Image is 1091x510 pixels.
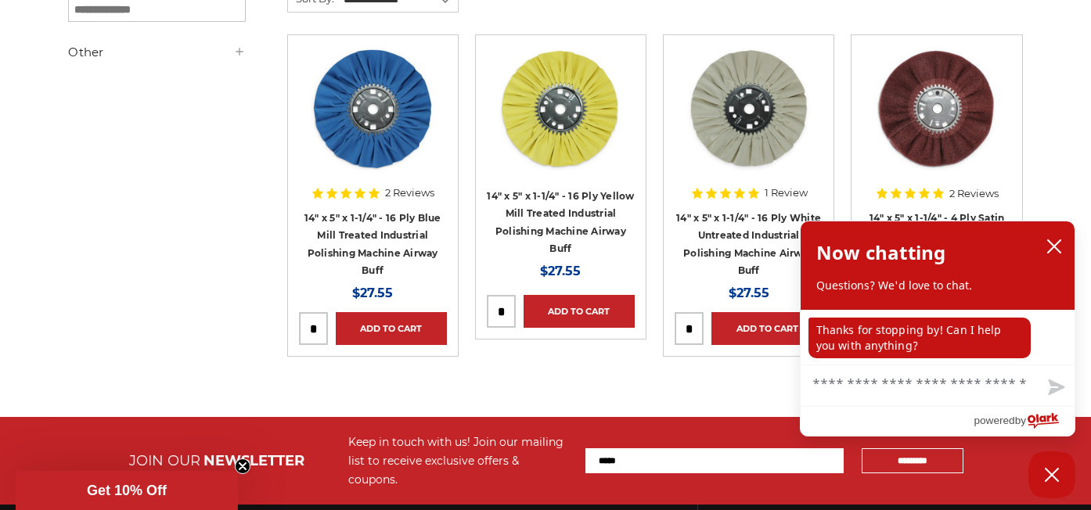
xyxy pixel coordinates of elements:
span: Get 10% Off [87,483,167,498]
h2: Now chatting [816,237,945,268]
img: 14 inch untreated white airway buffing wheel [686,46,812,171]
a: 14 inch yellow mill treated Polishing Machine Airway Buff [487,46,635,194]
button: close chatbox [1042,235,1067,258]
a: 14" x 5" x 1-1/4" - 4 Ply Satin Industrial Polishing Machine Airway Buff [865,212,1009,259]
div: Keep in touch with us! Join our mailing list to receive exclusive offers & coupons. [348,433,570,489]
span: $27.55 [352,286,393,300]
span: 2 Reviews [949,189,999,199]
p: Thanks for stopping by! Can I help you with anything? [808,318,1031,358]
button: Close Chatbox [1028,451,1075,498]
a: 14" x 5" x 1-1/4" - 16 Ply Blue Mill Treated Industrial Polishing Machine Airway Buff [304,212,441,277]
a: Add to Cart [336,312,447,345]
p: Questions? We'd love to chat. [816,278,1059,293]
a: 14" x 5" x 1-1/4" - 16 Ply White Untreated Industrial Polishing Machine Airway Buff [676,212,821,277]
span: NEWSLETTER [203,452,304,469]
button: Send message [1035,370,1075,406]
a: 14 inch satin surface prep airway buffing wheel [862,46,1010,194]
img: 14 inch blue mill treated polishing machine airway buffing wheel [310,46,435,171]
img: 14 inch satin surface prep airway buffing wheel [874,46,999,171]
a: 14 inch untreated white airway buffing wheel [675,46,823,194]
div: olark chatbox [800,221,1075,436]
span: 1 Review [765,188,808,198]
a: 14 inch blue mill treated polishing machine airway buffing wheel [299,46,447,194]
a: Powered by Olark [974,407,1075,436]
span: $27.55 [729,286,769,300]
div: chat [801,310,1075,365]
a: Add to Cart [711,312,823,345]
span: 2 Reviews [385,188,434,198]
div: Get 10% OffClose teaser [16,471,238,510]
span: $27.55 [540,264,581,278]
span: JOIN OUR [129,452,200,469]
button: Close teaser [235,458,250,474]
h5: Other [68,43,246,62]
img: 14 inch yellow mill treated Polishing Machine Airway Buff [498,46,623,171]
span: by [1015,411,1026,430]
a: Add to Cart [524,295,635,328]
span: powered [974,411,1014,430]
